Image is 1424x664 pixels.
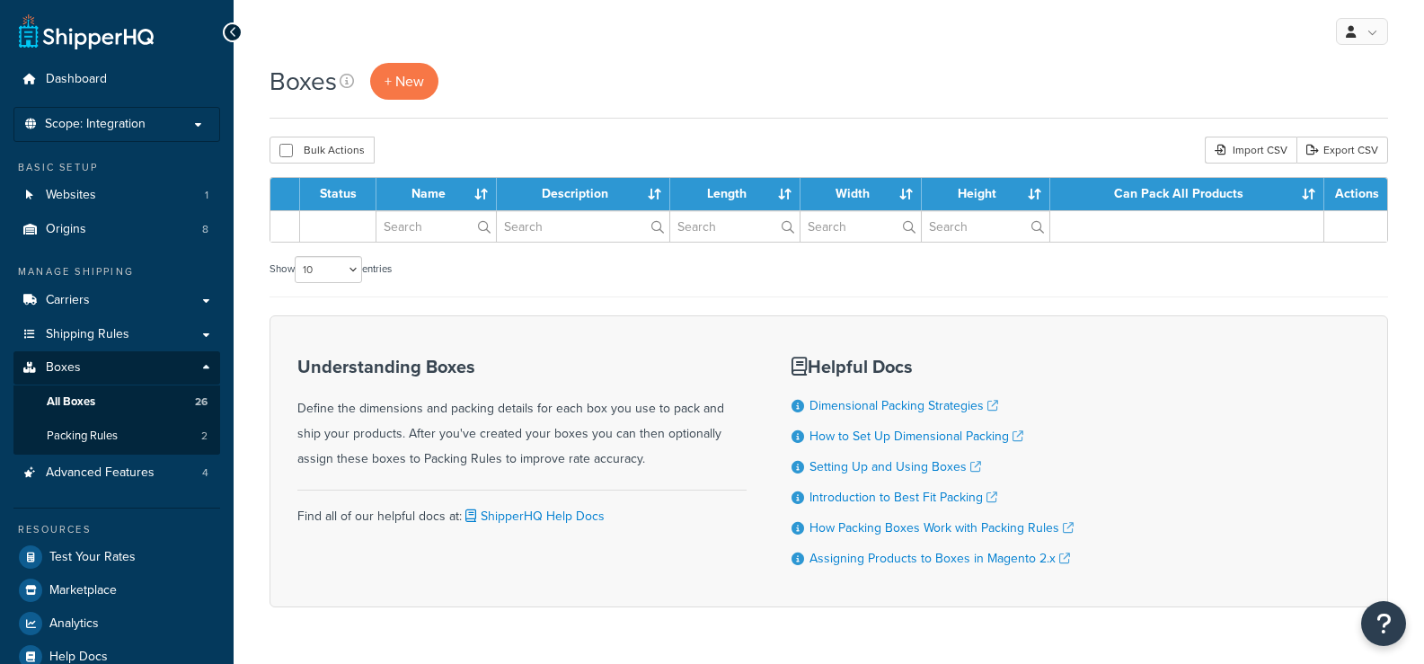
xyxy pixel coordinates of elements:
a: Websites 1 [13,179,220,212]
th: Name [376,178,497,210]
li: Packing Rules [13,420,220,453]
th: Height [922,178,1050,210]
a: ShipperHQ Home [19,13,154,49]
a: Packing Rules 2 [13,420,220,453]
span: Scope: Integration [45,117,146,132]
span: 8 [202,222,208,237]
span: + New [385,71,424,92]
li: Boxes [13,351,220,454]
span: Packing Rules [47,429,118,444]
a: Test Your Rates [13,541,220,573]
a: Marketplace [13,574,220,606]
span: 2 [201,429,208,444]
div: Define the dimensions and packing details for each box you use to pack and ship your products. Af... [297,357,747,472]
span: 4 [202,465,208,481]
div: Basic Setup [13,160,220,175]
select: Showentries [295,256,362,283]
a: + New [370,63,438,100]
a: Analytics [13,607,220,640]
input: Search [376,211,496,242]
th: Description [497,178,670,210]
li: Advanced Features [13,456,220,490]
div: Manage Shipping [13,264,220,279]
h3: Understanding Boxes [297,357,747,376]
div: Resources [13,522,220,537]
h1: Boxes [270,64,337,99]
input: Search [800,211,920,242]
th: Length [670,178,800,210]
input: Search [922,211,1049,242]
span: Analytics [49,616,99,632]
a: ShipperHQ Help Docs [462,507,605,526]
th: Actions [1324,178,1387,210]
span: Origins [46,222,86,237]
li: All Boxes [13,385,220,419]
a: Setting Up and Using Boxes [809,457,981,476]
span: All Boxes [47,394,95,410]
li: Origins [13,213,220,246]
span: 1 [205,188,208,203]
input: Search [670,211,800,242]
span: Shipping Rules [46,327,129,342]
a: Carriers [13,284,220,317]
button: Open Resource Center [1361,601,1406,646]
div: Import CSV [1205,137,1296,164]
span: 26 [195,394,208,410]
span: Marketplace [49,583,117,598]
a: Introduction to Best Fit Packing [809,488,997,507]
span: Carriers [46,293,90,308]
span: Websites [46,188,96,203]
span: Boxes [46,360,81,376]
th: Can Pack All Products [1050,178,1324,210]
a: Shipping Rules [13,318,220,351]
a: Dimensional Packing Strategies [809,396,998,415]
h3: Helpful Docs [792,357,1074,376]
input: Search [497,211,669,242]
th: Width [800,178,921,210]
li: Websites [13,179,220,212]
span: Test Your Rates [49,550,136,565]
a: How to Set Up Dimensional Packing [809,427,1023,446]
a: How Packing Boxes Work with Packing Rules [809,518,1074,537]
span: Advanced Features [46,465,155,481]
a: Export CSV [1296,137,1388,164]
th: Status [300,178,376,210]
a: Advanced Features 4 [13,456,220,490]
a: Dashboard [13,63,220,96]
label: Show entries [270,256,392,283]
div: Find all of our helpful docs at: [297,490,747,529]
a: Origins 8 [13,213,220,246]
a: Assigning Products to Boxes in Magento 2.x [809,549,1070,568]
a: Boxes [13,351,220,385]
a: All Boxes 26 [13,385,220,419]
span: Dashboard [46,72,107,87]
button: Bulk Actions [270,137,375,164]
